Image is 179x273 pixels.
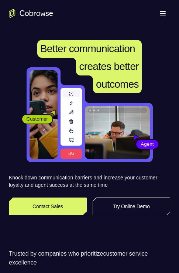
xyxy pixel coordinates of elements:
[40,43,135,54] span: Better communication
[30,70,58,159] img: A customer holding their phone
[22,115,53,123] span: Customer
[85,106,150,159] img: A customer support agent talking on the phone
[79,61,138,72] span: creates better
[9,174,170,189] p: Knock down communication barriers and increase your customer loyalty and agent success at the sam...
[93,198,171,215] a: Try Online Demo
[136,141,158,148] span: Agent
[9,198,87,215] a: Contact Sales
[61,88,82,159] img: A series of tools used in co-browsing sessions
[9,9,53,18] a: Go to the home page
